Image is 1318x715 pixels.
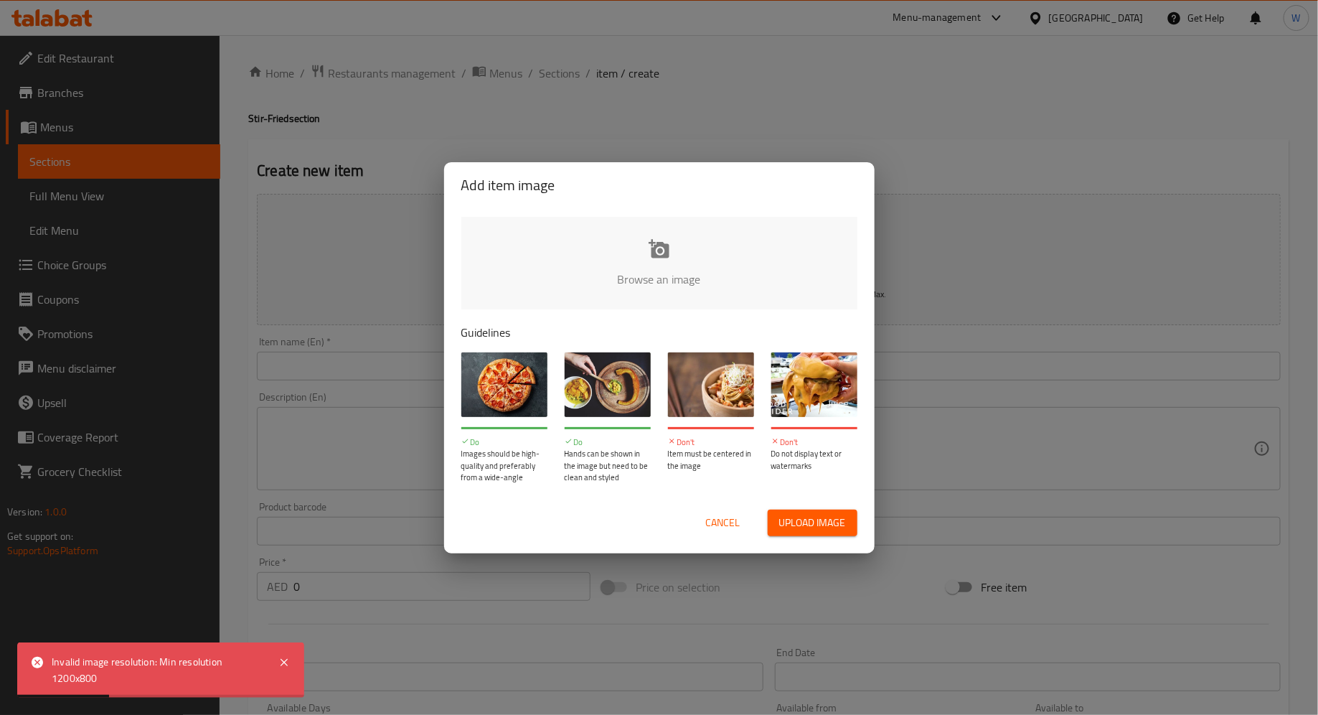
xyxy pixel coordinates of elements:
button: Cancel [700,510,746,536]
p: Item must be centered in the image [668,448,754,472]
img: guide-img-2@3x.jpg [565,352,651,417]
p: Do [461,436,547,449]
p: Images should be high-quality and preferably from a wide-angle [461,448,547,484]
img: guide-img-1@3x.jpg [461,352,547,417]
img: guide-img-4@3x.jpg [771,352,857,417]
p: Hands can be shown in the image but need to be clean and styled [565,448,651,484]
p: Do not display text or watermarks [771,448,857,472]
h2: Add item image [461,174,857,197]
p: Guidelines [461,324,857,341]
p: Don't [771,436,857,449]
span: Cancel [706,514,740,532]
button: Upload image [768,510,857,536]
p: Do [565,436,651,449]
p: Don't [668,436,754,449]
span: Upload image [779,514,846,532]
div: Invalid image resolution: Min resolution 1200x800 [52,654,264,686]
img: guide-img-3@3x.jpg [668,352,754,417]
